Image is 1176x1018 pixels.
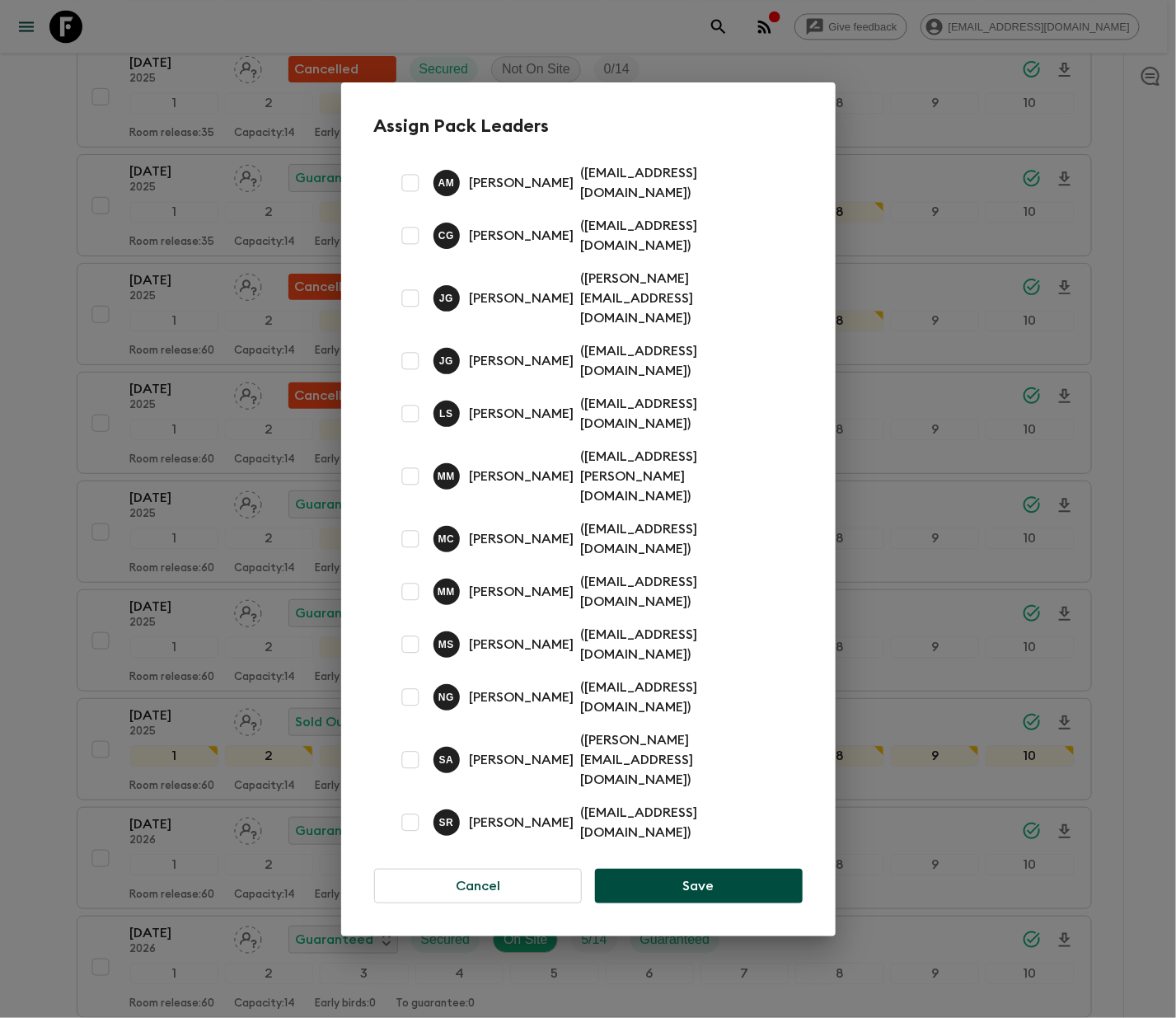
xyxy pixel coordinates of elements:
p: M M [438,585,455,598]
p: ( [PERSON_NAME][EMAIL_ADDRESS][DOMAIN_NAME] ) [581,730,783,790]
p: ( [EMAIL_ADDRESS][DOMAIN_NAME] ) [581,216,783,256]
p: A M [438,176,455,190]
p: [PERSON_NAME] [470,635,574,654]
p: [PERSON_NAME] [470,529,574,549]
p: [PERSON_NAME] [470,404,574,424]
p: ( [EMAIL_ADDRESS][DOMAIN_NAME] ) [581,341,783,381]
p: M C [438,532,455,546]
button: Cancel [374,869,583,903]
p: [PERSON_NAME] [470,289,574,308]
p: ( [EMAIL_ADDRESS][PERSON_NAME][DOMAIN_NAME] ) [581,447,783,506]
p: J G [439,354,453,368]
p: ( [EMAIL_ADDRESS][DOMAIN_NAME] ) [581,163,783,203]
p: S A [439,753,454,767]
p: [PERSON_NAME] [470,813,574,833]
p: J G [439,292,453,305]
p: ( [EMAIL_ADDRESS][DOMAIN_NAME] ) [581,394,783,434]
p: ( [EMAIL_ADDRESS][DOMAIN_NAME] ) [581,572,783,612]
h2: Assign Pack Leaders [374,115,803,137]
p: S R [439,816,454,829]
p: [PERSON_NAME] [470,582,574,602]
p: M M [438,470,455,483]
p: ( [EMAIL_ADDRESS][DOMAIN_NAME] ) [581,625,783,664]
p: [PERSON_NAME] [470,467,574,486]
p: [PERSON_NAME] [470,226,574,246]
p: N G [438,691,454,704]
p: M S [438,638,454,651]
p: ( [EMAIL_ADDRESS][DOMAIN_NAME] ) [581,803,783,842]
button: Save [595,869,802,903]
p: ( [EMAIL_ADDRESS][DOMAIN_NAME] ) [581,678,783,717]
p: [PERSON_NAME] [470,173,574,193]
p: [PERSON_NAME] [470,687,574,707]
p: [PERSON_NAME] [470,750,574,770]
p: L S [439,407,453,420]
p: [PERSON_NAME] [470,351,574,371]
p: C G [438,229,454,242]
p: ( [PERSON_NAME][EMAIL_ADDRESS][DOMAIN_NAME] ) [581,269,783,328]
p: ( [EMAIL_ADDRESS][DOMAIN_NAME] ) [581,519,783,559]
